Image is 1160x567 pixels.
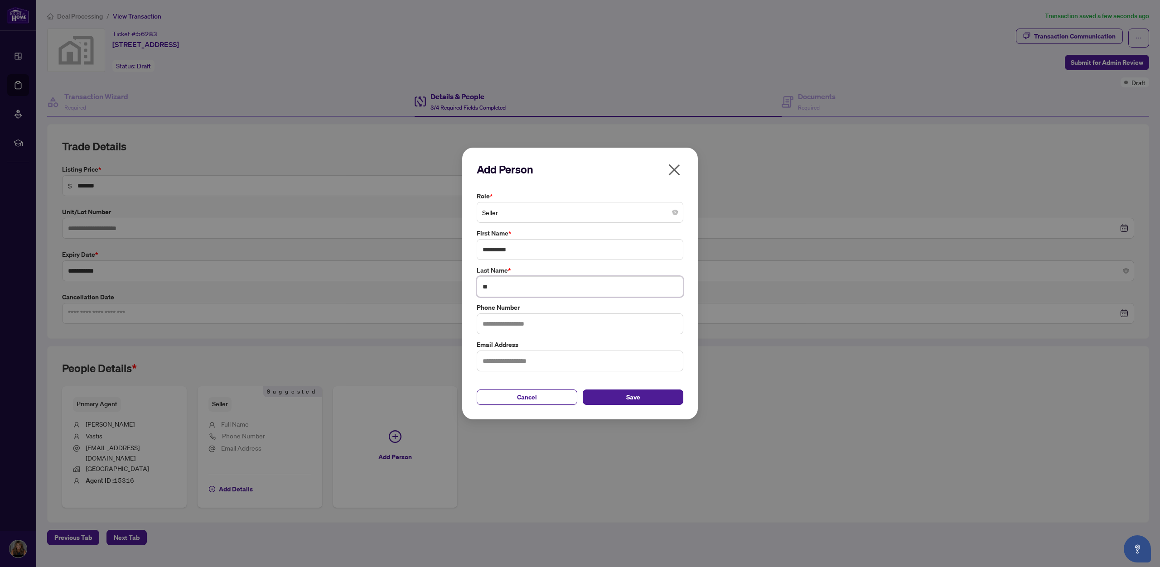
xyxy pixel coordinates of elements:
[482,204,678,221] span: Seller
[667,163,681,177] span: close
[477,191,683,201] label: Role
[477,162,683,177] h2: Add Person
[517,390,537,404] span: Cancel
[626,390,640,404] span: Save
[583,389,683,405] button: Save
[672,210,678,215] span: close-circle
[477,228,683,238] label: First Name
[477,389,577,405] button: Cancel
[1124,535,1151,562] button: Open asap
[477,340,683,350] label: Email Address
[477,303,683,312] label: Phone Number
[477,265,683,275] label: Last Name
